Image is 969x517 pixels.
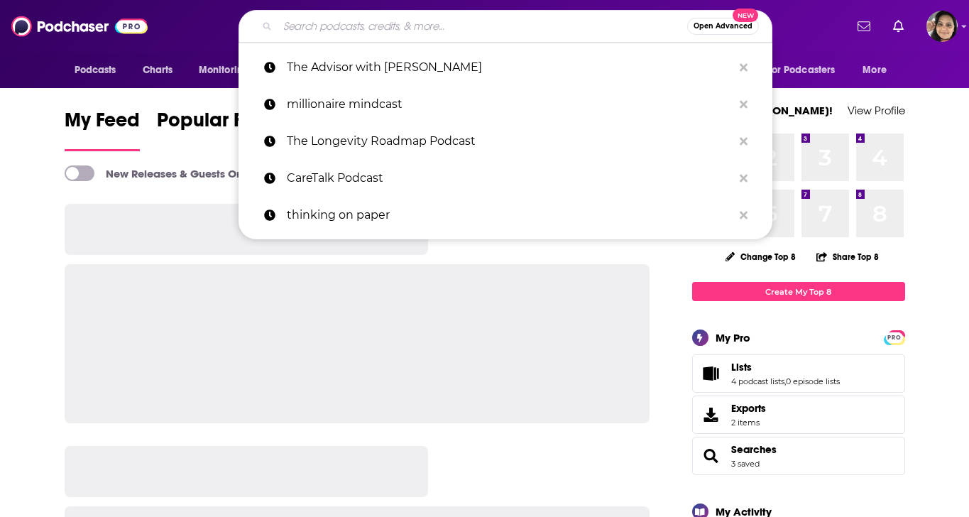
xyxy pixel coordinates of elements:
[717,248,805,266] button: Change Top 8
[731,402,766,415] span: Exports
[287,123,733,160] p: The Longevity Roadmap Podcast
[239,123,772,160] a: The Longevity Roadmap Podcast
[239,49,772,86] a: The Advisor with [PERSON_NAME]
[287,86,733,123] p: millionaire mindcast
[758,57,856,84] button: open menu
[65,57,135,84] button: open menu
[731,418,766,428] span: 2 items
[887,14,909,38] a: Show notifications dropdown
[767,60,836,80] span: For Podcasters
[731,361,840,374] a: Lists
[692,354,905,393] span: Lists
[287,197,733,234] p: thinking on paper
[697,446,726,466] a: Searches
[239,86,772,123] a: millionaire mindcast
[852,14,876,38] a: Show notifications dropdown
[239,197,772,234] a: thinking on paper
[886,332,903,342] a: PRO
[133,57,182,84] a: Charts
[239,10,772,43] div: Search podcasts, credits, & more...
[199,60,249,80] span: Monitoring
[697,364,726,383] a: Lists
[287,49,733,86] p: The Advisor with Stacey Chillemi
[692,437,905,475] span: Searches
[731,376,784,386] a: 4 podcast lists
[816,243,880,271] button: Share Top 8
[731,361,752,374] span: Lists
[692,282,905,301] a: Create My Top 8
[926,11,958,42] span: Logged in as shelbyjanner
[697,405,726,425] span: Exports
[687,18,759,35] button: Open AdvancedNew
[733,9,758,22] span: New
[786,376,840,386] a: 0 episode lists
[11,13,148,40] img: Podchaser - Follow, Share and Rate Podcasts
[863,60,887,80] span: More
[65,108,140,141] span: My Feed
[694,23,752,30] span: Open Advanced
[278,15,687,38] input: Search podcasts, credits, & more...
[287,160,733,197] p: CareTalk Podcast
[716,331,750,344] div: My Pro
[157,108,278,151] a: Popular Feed
[143,60,173,80] span: Charts
[65,165,251,181] a: New Releases & Guests Only
[157,108,278,141] span: Popular Feed
[848,104,905,117] a: View Profile
[926,11,958,42] img: User Profile
[853,57,904,84] button: open menu
[75,60,116,80] span: Podcasts
[886,332,903,343] span: PRO
[731,443,777,456] a: Searches
[926,11,958,42] button: Show profile menu
[731,459,760,469] a: 3 saved
[784,376,786,386] span: ,
[189,57,268,84] button: open menu
[692,396,905,434] a: Exports
[65,108,140,151] a: My Feed
[239,160,772,197] a: CareTalk Podcast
